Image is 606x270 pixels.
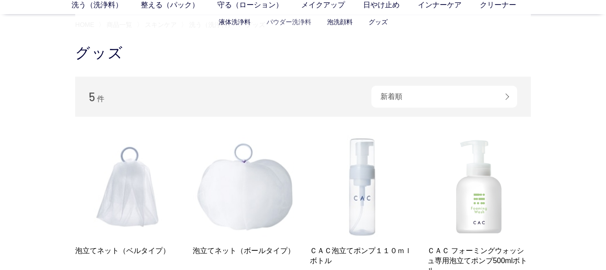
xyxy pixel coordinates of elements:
[75,246,179,255] a: 泡立てネット（ベルタイプ）
[327,18,353,26] a: 泡洗顔料
[219,18,251,26] a: 液体洗浄料
[267,18,311,26] a: パウダー洗浄料
[75,43,531,63] h1: グッズ
[310,135,414,239] img: ＣＡＣ泡立てポンプ１１０ｍｌボトル
[371,86,517,108] div: 新着順
[75,135,179,239] img: 泡立てネット（ベルタイプ）
[427,135,531,239] img: ＣＡＣ フォーミングウォッシュ専用泡立てポンプ500mlボトル
[193,246,297,255] a: 泡立てネット（ボールタイプ）
[97,95,104,103] span: 件
[193,135,297,239] img: 泡立てネット（ボールタイプ）
[369,18,388,26] a: グッズ
[310,246,414,265] a: ＣＡＣ泡立てポンプ１１０ｍｌボトル
[89,89,95,104] span: 5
